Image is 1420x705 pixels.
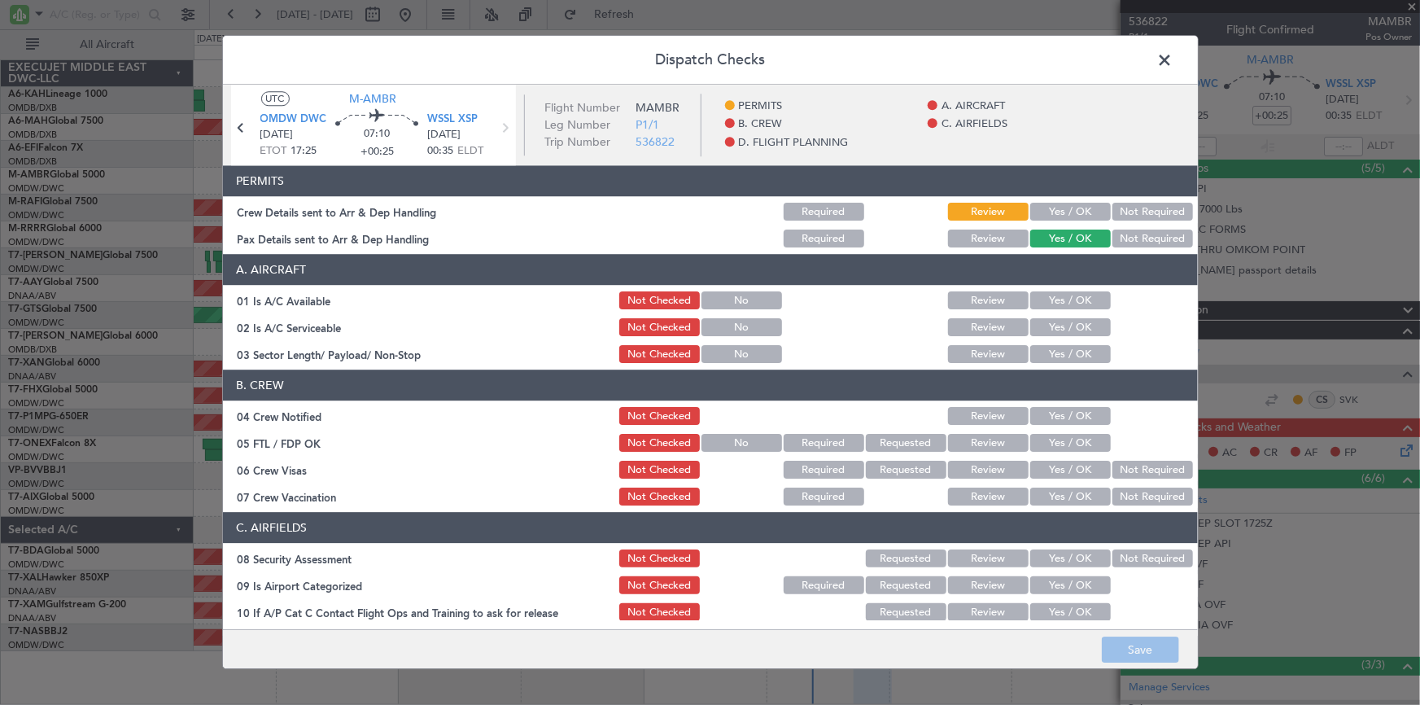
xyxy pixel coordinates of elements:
button: Not Required [1112,462,1193,479]
button: Not Required [1112,204,1193,221]
button: Not Required [1112,230,1193,248]
header: Dispatch Checks [223,36,1198,85]
button: Not Required [1112,488,1193,506]
button: Not Required [1112,550,1193,568]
